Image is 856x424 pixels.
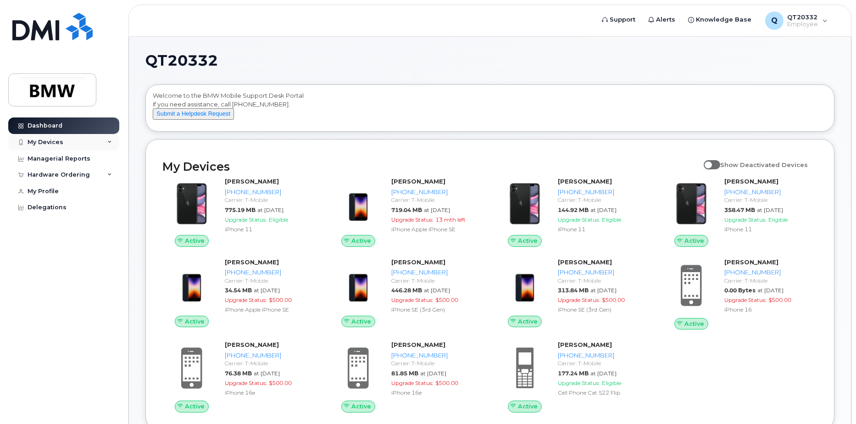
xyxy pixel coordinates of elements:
[724,277,814,285] div: Carrier: T-Mobile
[590,287,617,294] span: at [DATE]
[503,182,547,226] img: iPhone_11.jpg
[162,258,318,328] a: Active[PERSON_NAME][PHONE_NUMBER]Carrier: T-Mobile34.54 MBat [DATE]Upgrade Status:$500.00iPhone A...
[391,370,418,377] span: 81.85 MB
[590,206,617,213] span: at [DATE]
[225,296,267,303] span: Upgrade Status:
[391,287,422,294] span: 446.28 MB
[225,341,279,348] strong: [PERSON_NAME]
[225,306,314,313] div: iPhone Apple iPhone SE
[391,258,445,266] strong: [PERSON_NAME]
[329,177,484,247] a: Active[PERSON_NAME][PHONE_NUMBER]Carrier: T-Mobile719.04 MBat [DATE]Upgrade Status:13 mth leftiPh...
[185,236,205,245] span: Active
[225,268,314,277] div: [PHONE_NUMBER]
[269,216,288,223] span: Eligible
[391,359,481,367] div: Carrier: T-Mobile
[185,402,205,411] span: Active
[269,379,292,386] span: $500.00
[391,351,481,360] div: [PHONE_NUMBER]
[391,216,434,223] span: Upgrade Status:
[153,110,234,117] a: Submit a Helpdesk Request
[391,178,445,185] strong: [PERSON_NAME]
[495,258,651,328] a: Active[PERSON_NAME][PHONE_NUMBER]Carrier: T-Mobile313.84 MBat [DATE]Upgrade Status:$500.00iPhone ...
[518,317,538,326] span: Active
[768,216,788,223] span: Eligible
[558,359,647,367] div: Carrier: T-Mobile
[391,296,434,303] span: Upgrade Status:
[757,287,784,294] span: at [DATE]
[558,341,612,348] strong: [PERSON_NAME]
[170,262,214,307] img: image20231002-3703462-10zne2t.jpeg
[225,206,256,213] span: 775.19 MB
[518,236,538,245] span: Active
[162,160,699,173] h2: My Devices
[145,54,218,67] span: QT20332
[590,370,617,377] span: at [DATE]
[225,370,252,377] span: 76.38 MB
[391,277,481,285] div: Carrier: T-Mobile
[225,389,314,396] div: iPhone 16e
[558,296,600,303] span: Upgrade Status:
[669,182,713,226] img: iPhone_11.jpg
[225,216,267,223] span: Upgrade Status:
[391,206,422,213] span: 719.04 MB
[558,277,647,285] div: Carrier: T-Mobile
[558,188,647,196] div: [PHONE_NUMBER]
[518,402,538,411] span: Active
[185,317,205,326] span: Active
[724,196,814,204] div: Carrier: T-Mobile
[225,359,314,367] div: Carrier: T-Mobile
[724,287,756,294] span: 0.00 Bytes
[391,225,481,233] div: iPhone Apple iPhone SE
[602,216,621,223] span: Eligible
[170,182,214,226] img: iPhone_11.jpg
[225,188,314,196] div: [PHONE_NUMBER]
[391,306,481,313] div: iPhone SE (3rd Gen)
[391,268,481,277] div: [PHONE_NUMBER]
[329,340,484,412] a: Active[PERSON_NAME][PHONE_NUMBER]Carrier: T-Mobile81.85 MBat [DATE]Upgrade Status:$500.00iPhone 16e
[724,225,814,233] div: iPhone 11
[351,317,371,326] span: Active
[724,258,778,266] strong: [PERSON_NAME]
[558,287,589,294] span: 313.84 MB
[225,258,279,266] strong: [PERSON_NAME]
[662,258,817,329] a: Active[PERSON_NAME][PHONE_NUMBER]Carrier: T-Mobile0.00 Bytesat [DATE]Upgrade Status:$500.00iPhone 16
[602,379,621,386] span: Eligible
[724,206,755,213] span: 358.47 MB
[391,341,445,348] strong: [PERSON_NAME]
[704,156,711,163] input: Show Deactivated Devices
[558,216,600,223] span: Upgrade Status:
[558,196,647,204] div: Carrier: T-Mobile
[503,262,547,307] img: image20231002-3703462-1angbar.jpeg
[724,188,814,196] div: [PHONE_NUMBER]
[684,319,704,328] span: Active
[329,258,484,328] a: Active[PERSON_NAME][PHONE_NUMBER]Carrier: T-Mobile446.28 MBat [DATE]Upgrade Status:$500.00iPhone ...
[558,389,647,396] div: Cell Phone Cat S22 Flip
[724,296,767,303] span: Upgrade Status:
[558,225,647,233] div: iPhone 11
[724,268,814,277] div: [PHONE_NUMBER]
[153,108,234,120] button: Submit a Helpdesk Request
[336,262,380,307] img: image20231002-3703462-1angbar.jpeg
[558,178,612,185] strong: [PERSON_NAME]
[391,196,481,204] div: Carrier: T-Mobile
[724,216,767,223] span: Upgrade Status:
[495,340,651,412] a: Active[PERSON_NAME][PHONE_NUMBER]Carrier: T-Mobile177.24 MBat [DATE]Upgrade Status:EligibleCell P...
[724,178,778,185] strong: [PERSON_NAME]
[225,178,279,185] strong: [PERSON_NAME]
[424,287,450,294] span: at [DATE]
[391,379,434,386] span: Upgrade Status:
[254,370,280,377] span: at [DATE]
[162,340,318,412] a: Active[PERSON_NAME][PHONE_NUMBER]Carrier: T-Mobile76.38 MBat [DATE]Upgrade Status:$500.00iPhone 16e
[768,296,791,303] span: $500.00
[391,389,481,396] div: iPhone 16e
[435,296,458,303] span: $500.00
[336,182,380,226] img: image20231002-3703462-10zne2t.jpeg
[269,296,292,303] span: $500.00
[558,306,647,313] div: iPhone SE (3rd Gen)
[558,379,600,386] span: Upgrade Status:
[558,351,647,360] div: [PHONE_NUMBER]
[225,225,314,233] div: iPhone 11
[351,236,371,245] span: Active
[225,196,314,204] div: Carrier: T-Mobile
[495,177,651,247] a: Active[PERSON_NAME][PHONE_NUMBER]Carrier: T-Mobile144.92 MBat [DATE]Upgrade Status:EligibleiPhone 11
